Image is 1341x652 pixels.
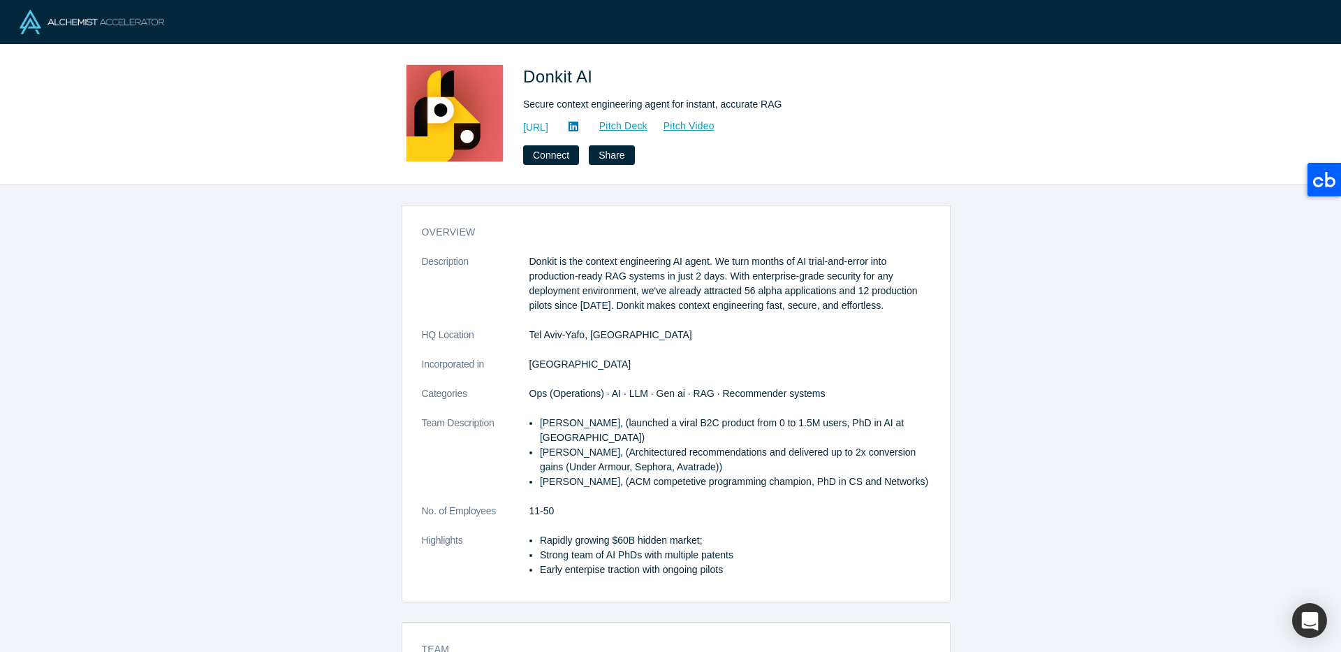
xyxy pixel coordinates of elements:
[584,118,648,134] a: Pitch Deck
[406,64,504,162] img: Donkit AI's Logo
[529,254,930,313] p: Donkit is the context engineering AI agent. We turn months of AI trial-and-error into production-...
[540,445,930,474] li: [PERSON_NAME], (Architectured recommendations and delivered up to 2x conversion gains (Under Armo...
[648,118,715,134] a: Pitch Video
[523,145,579,165] button: Connect
[422,225,911,240] h3: overview
[529,328,930,342] dd: Tel Aviv-Yafo, [GEOGRAPHIC_DATA]
[529,504,930,519] dd: 11-50
[20,10,164,34] img: Alchemist Logo
[540,563,930,577] li: Early enterpise traction with ongoing pilots
[422,416,529,504] dt: Team Description
[529,357,930,372] dd: [GEOGRAPHIC_DATA]
[589,145,634,165] button: Share
[523,67,597,86] span: Donkit AI
[523,97,914,112] div: Secure context engineering agent for instant, accurate RAG
[540,416,930,445] li: [PERSON_NAME], (launched a viral B2C product from 0 to 1.5M users, PhD in AI at [GEOGRAPHIC_DATA])
[540,474,930,489] li: [PERSON_NAME], (ACM competetive programming champion, PhD in CS and Networks)
[422,386,529,416] dt: Categories
[422,357,529,386] dt: Incorporated in
[422,504,529,533] dt: No. of Employees
[523,120,548,135] a: [URL]
[540,548,930,563] li: Strong team of AI PhDs with multiple patents
[422,328,529,357] dt: HQ Location
[529,388,826,399] span: Ops (Operations) · AI · LLM · Gen ai · RAG · Recommender systems
[540,533,930,548] li: Rapidly growing $60B hidden market;
[422,533,529,592] dt: Highlights
[422,254,529,328] dt: Description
